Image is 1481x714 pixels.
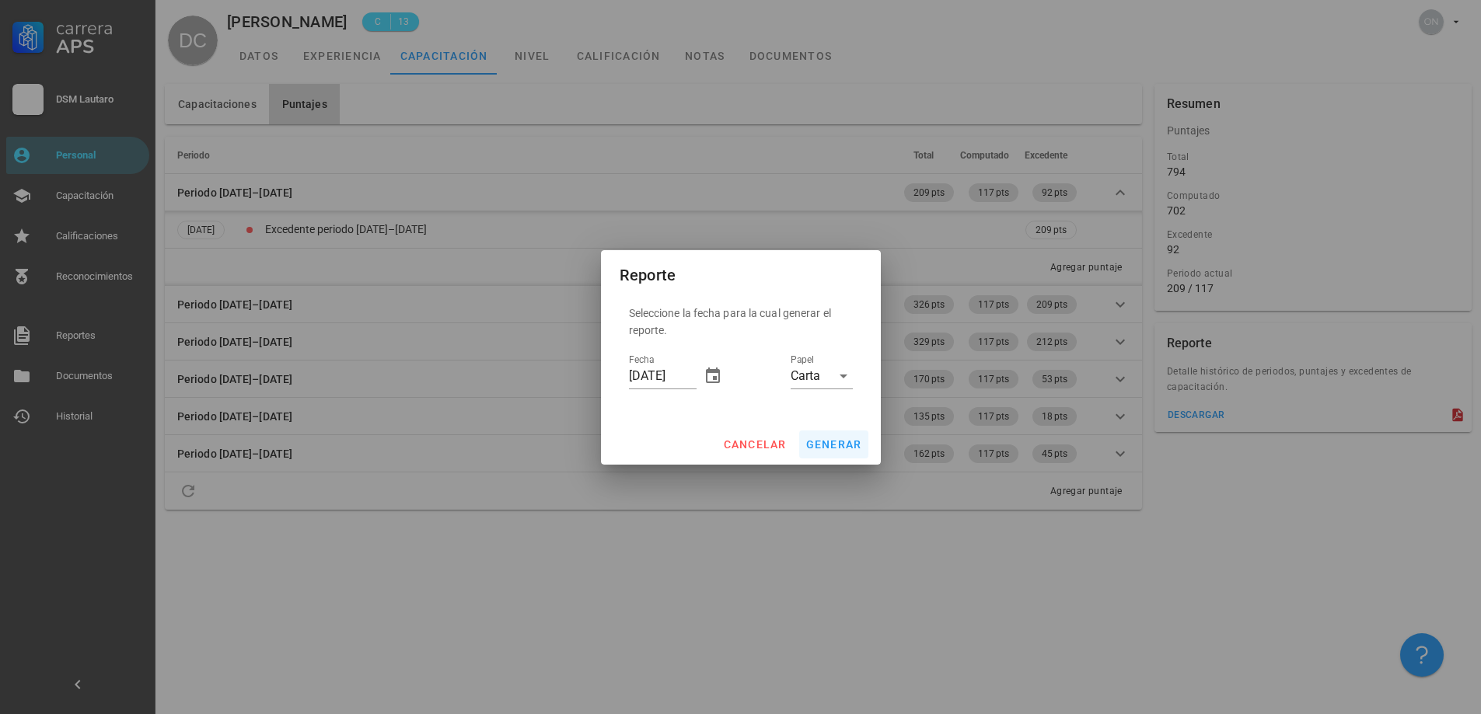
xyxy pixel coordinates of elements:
label: Papel [791,354,814,366]
button: cancelar [716,430,792,458]
label: Fecha [629,354,654,366]
div: Carta [791,369,820,383]
div: PapelCarta [791,364,853,388]
p: Seleccione la fecha para la cual generar el reporte. [629,305,853,339]
div: Reporte [620,263,676,287]
span: cancelar [722,438,786,451]
button: generar [799,430,868,458]
span: generar [805,438,862,451]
